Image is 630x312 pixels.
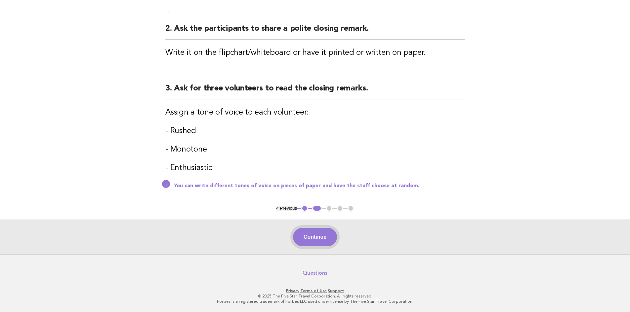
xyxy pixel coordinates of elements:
[293,228,337,246] button: Continue
[165,48,465,58] h3: Write it on the flipchart/whiteboard or have it printed or written on paper.
[165,163,465,173] h3: - Enthusiastic
[174,183,465,189] p: You can write different tones of voice on pieces of paper and have the staff choose at random.
[165,6,465,16] p: --
[113,294,518,299] p: © 2025 The Five Star Travel Corporation. All rights reserved.
[165,23,465,40] h2: 2. Ask the participants to share a polite closing remark.
[300,289,327,293] a: Terms of Use
[276,206,297,211] button: < Previous
[113,288,518,294] p: · ·
[286,289,299,293] a: Privacy
[113,299,518,304] p: Forbes is a registered trademark of Forbes LLC used under license by The Five Star Travel Corpora...
[165,144,465,155] h3: - Monotone
[165,83,465,99] h2: 3. Ask for three volunteers to read the closing remarks.
[303,270,327,276] a: Questions
[301,205,308,212] button: 1
[328,289,344,293] a: Support
[165,107,465,118] h3: Assign a tone of voice to each volunteer:
[312,205,322,212] button: 2
[165,126,465,136] h3: - Rushed
[165,66,465,75] p: --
